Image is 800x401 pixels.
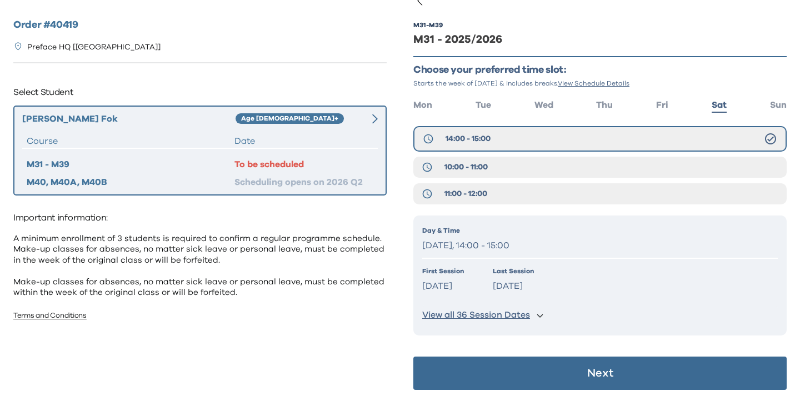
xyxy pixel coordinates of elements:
div: Course [27,134,234,148]
button: Next [413,357,787,390]
button: View all 36 Session Dates [422,305,778,325]
p: Choose your preferred time slot: [413,64,787,77]
p: [DATE] [422,278,464,294]
div: M31 - M39 [413,21,443,29]
span: 11:00 - 12:00 [444,188,487,199]
span: Fri [656,101,668,109]
div: M31 - 2025/2026 [413,32,787,47]
p: Last Session [493,266,534,276]
p: [DATE] [493,278,534,294]
div: M40, M40A, M40B [27,176,234,189]
p: Starts the week of [DATE] & includes breaks. [413,79,787,88]
div: M31 - M39 [27,158,234,171]
span: 14:00 - 15:00 [446,133,491,144]
span: Tue [476,101,491,109]
span: 10:00 - 11:00 [444,162,488,173]
span: Mon [413,101,432,109]
span: View Schedule Details [558,80,629,87]
p: View all 36 Session Dates [422,309,530,321]
p: Preface HQ [[GEOGRAPHIC_DATA]] [27,42,161,53]
p: Important information: [13,209,387,227]
span: Thu [596,101,613,109]
p: Day & Time [422,225,778,235]
div: Scheduling opens on 2026 Q2 [234,176,373,189]
p: A minimum enrollment of 3 students is required to confirm a regular programme schedule. Make-up c... [13,233,387,298]
div: To be scheduled [234,158,373,171]
div: Age [DEMOGRAPHIC_DATA]+ [236,113,344,124]
p: Select Student [13,83,387,101]
div: Date [234,134,373,148]
p: Next [587,368,613,379]
button: 10:00 - 11:00 [413,157,787,178]
div: [PERSON_NAME] Fok [22,112,236,126]
button: 14:00 - 15:00 [413,126,787,152]
span: Wed [534,101,553,109]
p: First Session [422,266,464,276]
p: [DATE], 14:00 - 15:00 [422,238,778,254]
h2: Order # 40419 [13,18,387,33]
a: Terms and Conditions [13,312,87,319]
button: 11:00 - 12:00 [413,183,787,204]
span: Sun [770,101,787,109]
span: Sat [712,101,727,109]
